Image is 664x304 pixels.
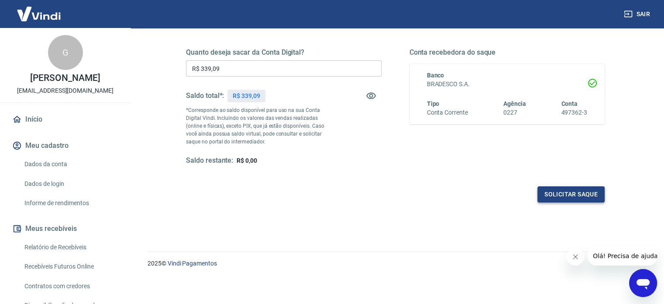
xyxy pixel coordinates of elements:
span: Tipo [427,100,440,107]
p: [EMAIL_ADDRESS][DOMAIN_NAME] [17,86,114,95]
button: Meu cadastro [10,136,120,155]
span: Banco [427,72,444,79]
iframe: Mensagem da empresa [588,246,657,266]
button: Solicitar saque [537,186,605,203]
h5: Conta recebedora do saque [409,48,605,57]
h6: Conta Corrente [427,108,468,117]
span: Agência [503,100,526,107]
a: Dados da conta [21,155,120,173]
h5: Quanto deseja sacar da Conta Digital? [186,48,382,57]
span: Conta [561,100,578,107]
h6: 497362-3 [561,108,587,117]
button: Meus recebíveis [10,219,120,238]
h5: Saldo restante: [186,156,233,165]
a: Vindi Pagamentos [168,260,217,267]
h6: 0227 [503,108,526,117]
p: [PERSON_NAME] [30,73,100,83]
p: *Corresponde ao saldo disponível para uso na sua Conta Digital Vindi. Incluindo os valores das ve... [186,106,333,146]
a: Informe de rendimentos [21,194,120,212]
p: 2025 © [148,259,643,268]
a: Início [10,110,120,129]
iframe: Botão para abrir a janela de mensagens [629,269,657,297]
h6: BRADESCO S.A. [427,80,588,89]
div: G [48,35,83,70]
button: Sair [622,6,654,22]
span: R$ 0,00 [237,157,257,164]
a: Contratos com credores [21,277,120,295]
img: Vindi [10,0,67,27]
iframe: Fechar mensagem [567,248,584,266]
a: Relatório de Recebíveis [21,238,120,256]
h5: Saldo total*: [186,91,224,100]
p: R$ 339,09 [233,91,260,101]
a: Dados de login [21,175,120,193]
a: Recebíveis Futuros Online [21,258,120,276]
span: Olá! Precisa de ajuda? [5,6,73,13]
